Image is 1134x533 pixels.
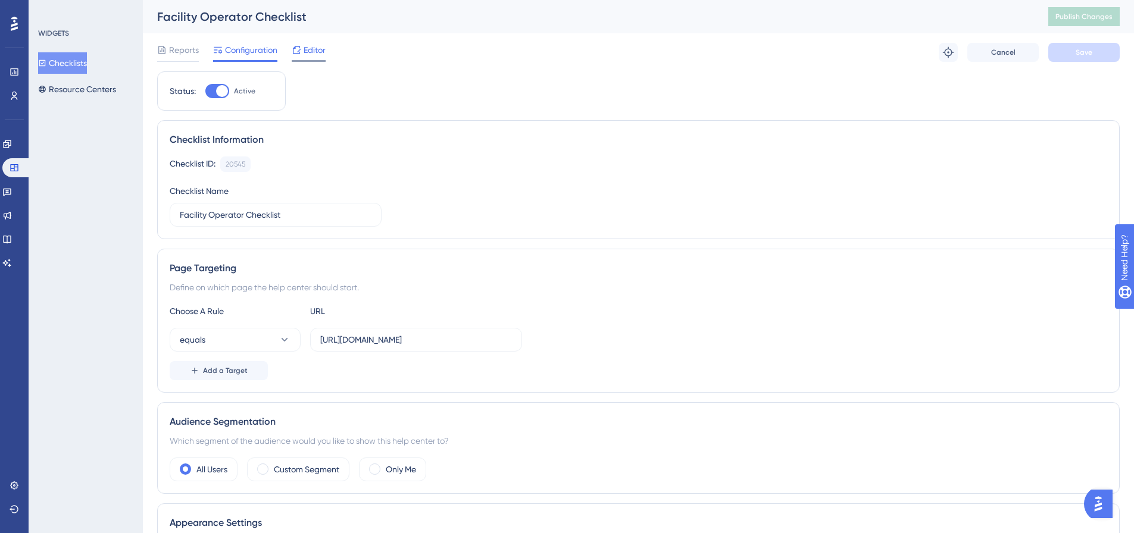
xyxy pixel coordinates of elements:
iframe: UserGuiding AI Assistant Launcher [1084,486,1120,522]
input: yourwebsite.com/path [320,333,512,346]
span: Add a Target [203,366,248,375]
div: 20545 [226,159,245,169]
div: URL [310,304,441,318]
div: Status: [170,84,196,98]
div: Checklist Name [170,184,229,198]
div: Page Targeting [170,261,1107,275]
div: Define on which page the help center should start. [170,280,1107,294]
span: Save [1076,48,1092,57]
div: Which segment of the audience would you like to show this help center to? [170,434,1107,448]
span: Publish Changes [1055,12,1113,21]
div: Appearance Settings [170,516,1107,530]
label: Custom Segment [274,462,339,476]
button: Publish Changes [1048,7,1120,26]
span: Configuration [225,43,277,57]
span: Reports [169,43,199,57]
span: equals [180,333,205,347]
input: Type your Checklist name [180,208,371,221]
button: Save [1048,43,1120,62]
button: Resource Centers [38,79,116,100]
div: Checklist ID: [170,156,215,172]
button: Add a Target [170,361,268,380]
span: Active [234,86,255,96]
label: Only Me [386,462,416,476]
div: Audience Segmentation [170,415,1107,429]
span: Need Help? [28,3,74,17]
span: Cancel [991,48,1016,57]
button: Checklists [38,52,87,74]
button: Cancel [967,43,1039,62]
label: All Users [196,462,227,476]
div: Checklist Information [170,133,1107,147]
div: WIDGETS [38,29,69,38]
span: Editor [304,43,326,57]
button: equals [170,328,301,352]
div: Facility Operator Checklist [157,8,1019,25]
div: Choose A Rule [170,304,301,318]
